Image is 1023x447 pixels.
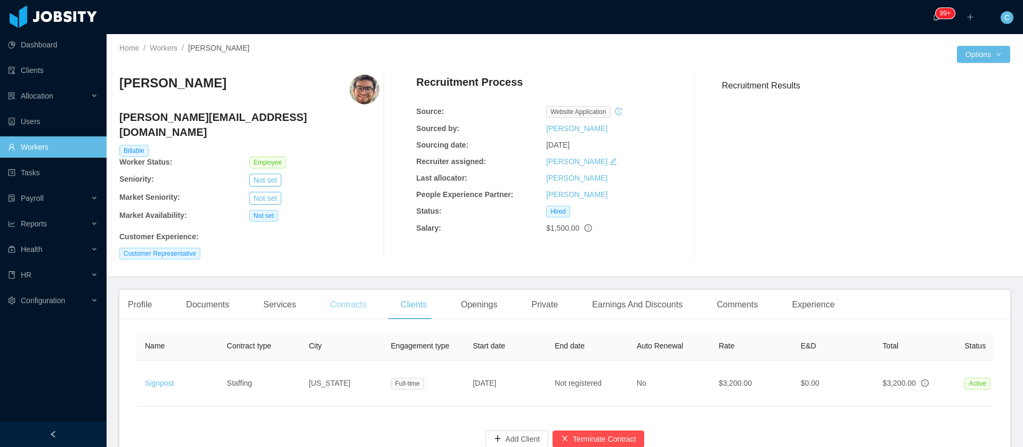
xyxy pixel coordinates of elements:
[964,342,986,350] span: Status
[637,342,683,350] span: Auto Renewal
[182,44,184,52] span: /
[21,271,31,279] span: HR
[546,190,607,199] a: [PERSON_NAME]
[801,379,819,387] span: $0.00
[8,271,15,279] i: icon: book
[21,220,47,228] span: Reports
[392,290,435,320] div: Clients
[119,248,200,259] span: Customer Representative
[523,290,567,320] div: Private
[546,224,579,232] span: $1,500.00
[921,379,929,387] span: info-circle
[416,107,444,116] b: Source:
[249,210,278,222] span: Not set
[8,297,15,304] i: icon: setting
[546,124,607,133] a: [PERSON_NAME]
[227,342,271,350] span: Contract type
[416,224,441,232] b: Salary:
[255,290,304,320] div: Services
[8,92,15,100] i: icon: solution
[584,224,592,232] span: info-circle
[722,79,1010,92] h3: Recruitment Results
[119,145,149,157] span: Billable
[964,378,990,389] span: Active
[350,75,379,104] img: de070ebd-9fd1-4703-a664-78492a4fa027_6797fceaa9ef0-400w.png
[322,290,375,320] div: Contracts
[546,106,611,118] span: website application
[227,379,252,387] span: Staffing
[416,174,467,182] b: Last allocator:
[719,342,735,350] span: Rate
[8,60,98,81] a: icon: auditClients
[249,174,281,186] button: Not set
[8,194,15,202] i: icon: file-protect
[416,190,513,199] b: People Experience Partner:
[8,34,98,55] a: icon: pie-chartDashboard
[1004,11,1010,24] span: C
[119,211,187,220] b: Market Availability:
[936,8,955,19] sup: 211
[21,92,53,100] span: Allocation
[391,378,424,389] span: Full-time
[710,361,792,407] td: $3,200.00
[555,342,584,350] span: End date
[957,46,1010,63] button: Optionsicon: down
[21,194,44,202] span: Payroll
[119,232,199,241] b: Customer Experience :
[301,361,383,407] td: [US_STATE]
[546,141,570,149] span: [DATE]
[8,111,98,132] a: icon: robotUsers
[555,379,602,387] span: Not registered
[416,157,486,166] b: Recruiter assigned:
[119,44,139,52] a: Home
[967,13,974,21] i: icon: plus
[416,124,459,133] b: Sourced by:
[119,175,154,183] b: Seniority:
[119,193,180,201] b: Market Seniority:
[416,207,441,215] b: Status:
[188,44,249,52] span: [PERSON_NAME]
[249,157,286,168] span: Employee
[8,220,15,227] i: icon: line-chart
[150,44,177,52] a: Workers
[145,342,165,350] span: Name
[473,342,505,350] span: Start date
[615,108,622,115] i: icon: history
[583,290,691,320] div: Earnings And Discounts
[883,342,899,350] span: Total
[784,290,843,320] div: Experience
[546,157,607,166] a: [PERSON_NAME]
[177,290,238,320] div: Documents
[8,136,98,158] a: icon: userWorkers
[309,342,322,350] span: City
[473,379,496,387] span: [DATE]
[546,206,570,217] span: Hired
[932,13,940,21] i: icon: bell
[801,342,816,350] span: E&D
[416,141,468,149] b: Sourcing date:
[452,290,506,320] div: Openings
[391,342,450,350] span: Engagement type
[21,296,65,305] span: Configuration
[628,361,710,407] td: No
[883,379,916,387] span: $3,200.00
[145,379,174,387] a: Signpost
[21,245,42,254] span: Health
[143,44,145,52] span: /
[249,192,281,205] button: Not set
[8,162,98,183] a: icon: profileTasks
[119,158,172,166] b: Worker Status:
[8,246,15,253] i: icon: medicine-box
[119,290,160,320] div: Profile
[610,158,617,165] i: icon: edit
[416,75,523,90] h4: Recruitment Process
[546,174,607,182] a: [PERSON_NAME]
[708,290,766,320] div: Comments
[119,110,379,140] h4: [PERSON_NAME][EMAIL_ADDRESS][DOMAIN_NAME]
[119,75,226,92] h3: [PERSON_NAME]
